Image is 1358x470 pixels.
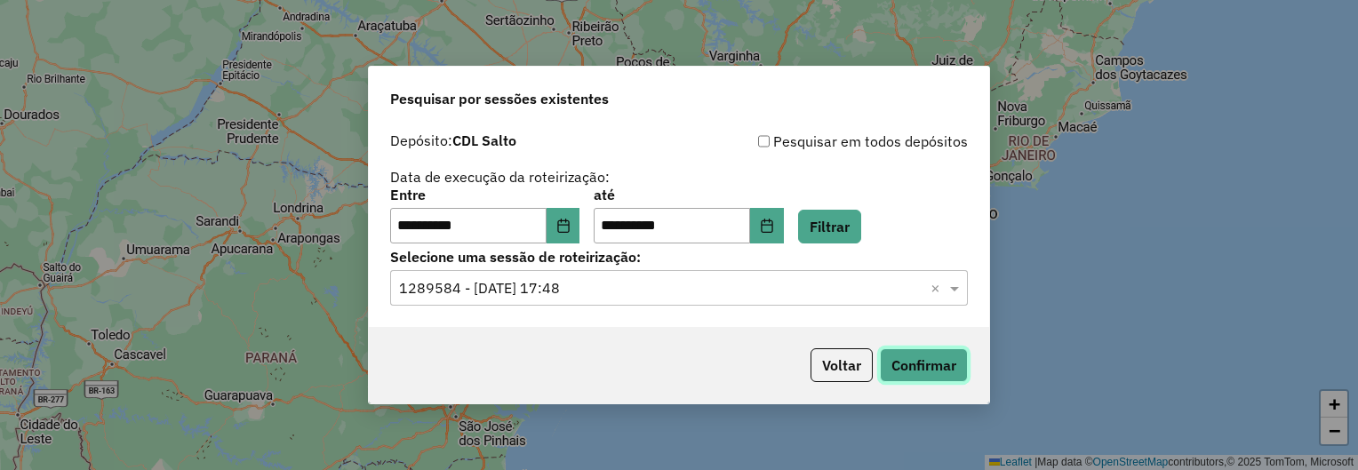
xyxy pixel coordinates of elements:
label: Depósito: [390,130,516,151]
span: Pesquisar por sessões existentes [390,88,609,109]
strong: CDL Salto [452,131,516,149]
button: Confirmar [880,348,968,382]
label: Entre [390,184,579,205]
span: Clear all [931,277,946,299]
button: Choose Date [750,208,784,243]
button: Filtrar [798,210,861,243]
button: Choose Date [547,208,580,243]
button: Voltar [811,348,873,382]
label: Data de execução da roteirização: [390,166,610,187]
label: até [594,184,783,205]
label: Selecione uma sessão de roteirização: [390,246,968,267]
div: Pesquisar em todos depósitos [679,131,968,152]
